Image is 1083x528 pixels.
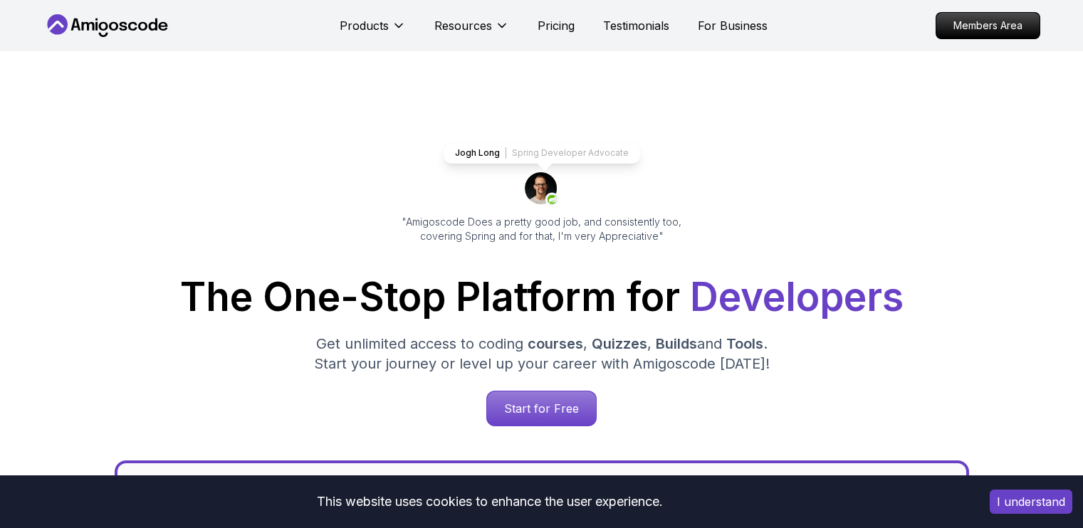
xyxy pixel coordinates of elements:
[434,17,509,46] button: Resources
[487,391,596,426] p: Start for Free
[990,490,1072,514] button: Accept cookies
[340,17,389,34] p: Products
[528,335,583,352] span: courses
[698,17,768,34] a: For Business
[538,17,575,34] a: Pricing
[340,17,406,46] button: Products
[936,13,1040,38] p: Members Area
[525,172,559,206] img: josh long
[592,335,647,352] span: Quizzes
[603,17,669,34] a: Testimonials
[55,278,1029,317] h1: The One-Stop Platform for
[434,17,492,34] p: Resources
[11,486,968,517] div: This website uses cookies to enhance the user experience.
[656,335,697,352] span: Builds
[726,335,763,352] span: Tools
[690,273,904,320] span: Developers
[455,147,500,159] p: Jogh Long
[303,334,781,374] p: Get unlimited access to coding , , and . Start your journey or level up your career with Amigosco...
[936,12,1040,39] a: Members Area
[382,215,701,243] p: "Amigoscode Does a pretty good job, and consistently too, covering Spring and for that, I'm very ...
[512,147,629,159] p: Spring Developer Advocate
[486,391,597,426] a: Start for Free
